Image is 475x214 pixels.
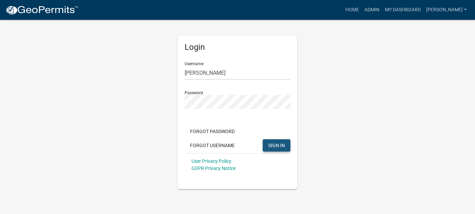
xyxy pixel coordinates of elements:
[263,139,290,152] button: SIGN IN
[343,3,362,16] a: Home
[268,142,285,148] span: SIGN IN
[382,3,423,16] a: My Dashboard
[185,139,240,152] button: Forgot Username
[185,125,240,138] button: Forgot Password
[191,166,235,171] a: GDPR Privacy Notice
[185,42,290,52] h5: Login
[362,3,382,16] a: Admin
[191,158,231,164] a: User Privacy Policy
[423,3,470,16] a: [PERSON_NAME]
